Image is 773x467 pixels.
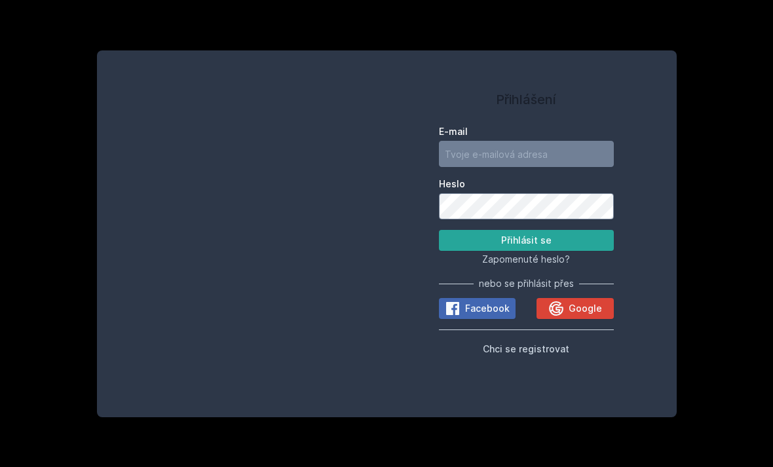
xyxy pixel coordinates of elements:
[439,177,614,191] label: Heslo
[439,230,614,251] button: Přihlásit se
[439,141,614,167] input: Tvoje e-mailová adresa
[482,253,570,265] span: Zapomenuté heslo?
[439,298,516,319] button: Facebook
[479,277,574,290] span: nebo se přihlásit přes
[569,302,602,315] span: Google
[465,302,510,315] span: Facebook
[439,125,614,138] label: E-mail
[439,90,614,109] h1: Přihlášení
[537,298,613,319] button: Google
[483,343,569,354] span: Chci se registrovat
[483,341,569,356] button: Chci se registrovat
